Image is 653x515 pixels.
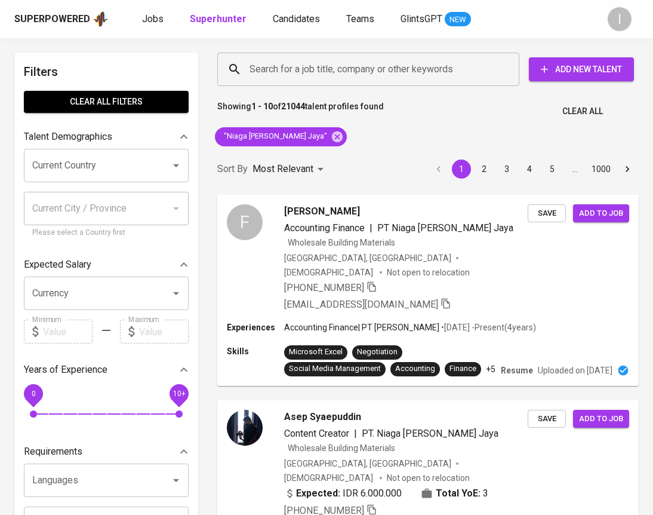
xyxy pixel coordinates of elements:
[93,10,109,28] img: app logo
[284,321,439,333] p: Accounting Finance | PT [PERSON_NAME]
[227,410,263,446] img: 06ce6497c599e7d7aeedab2d7349ae9f.jpeg
[24,445,82,459] p: Requirements
[24,358,189,382] div: Years of Experience
[445,14,471,26] span: NEW
[24,253,189,277] div: Expected Salary
[401,12,471,27] a: GlintsGPT NEW
[486,363,495,375] p: +5
[608,7,632,31] div: I
[520,160,539,179] button: Go to page 4
[31,390,35,398] span: 0
[357,347,398,358] div: Negotiation
[284,428,349,439] span: Content Creator
[215,127,347,146] div: "Niaga [PERSON_NAME] Jaya"
[573,204,629,223] button: Add to job
[227,345,284,357] p: Skills
[284,222,365,234] span: Accounting Finance
[284,472,375,484] span: [DEMOGRAPHIC_DATA]
[32,227,180,239] p: Please select a Country first
[346,13,374,24] span: Teams
[168,157,184,174] button: Open
[543,160,562,179] button: Go to page 5
[562,104,603,119] span: Clear All
[395,363,435,375] div: Accounting
[24,363,107,377] p: Years of Experience
[252,158,328,180] div: Most Relevant
[369,221,372,235] span: |
[288,443,395,453] span: Wholesale Building Materials
[24,257,91,272] p: Expected Salary
[528,410,566,428] button: Save
[217,162,248,176] p: Sort By
[284,410,361,424] span: Asep Syaepuddin
[24,125,189,149] div: Talent Demographics
[346,12,377,27] a: Teams
[534,207,560,220] span: Save
[227,321,284,333] p: Experiences
[497,160,516,179] button: Go to page 3
[284,266,375,278] span: [DEMOGRAPHIC_DATA]
[24,91,189,113] button: Clear All filters
[24,62,189,81] h6: Filters
[215,131,334,142] span: "Niaga [PERSON_NAME] Jaya"
[139,320,189,344] input: Value
[273,12,322,27] a: Candidates
[14,13,90,26] div: Superpowered
[14,10,109,28] a: Superpoweredapp logo
[284,486,402,501] div: IDR 6.000.000
[227,204,263,240] div: F
[565,163,584,175] div: …
[436,486,480,501] b: Total YoE:
[190,12,249,27] a: Superhunter
[251,102,273,111] b: 1 - 10
[579,412,623,426] span: Add to job
[579,207,623,220] span: Add to job
[475,160,494,179] button: Go to page 2
[168,285,184,302] button: Open
[273,13,320,24] span: Candidates
[284,204,360,219] span: [PERSON_NAME]
[284,299,438,310] span: [EMAIL_ADDRESS][DOMAIN_NAME]
[33,94,179,109] span: Clear All filters
[439,321,536,333] p: • [DATE] - Present ( 4 years )
[501,364,533,376] p: Resume
[387,472,470,484] p: Not open to relocation
[142,12,166,27] a: Jobs
[296,486,340,501] b: Expected:
[288,238,395,247] span: Wholesale Building Materials
[573,410,629,428] button: Add to job
[557,100,608,122] button: Clear All
[538,364,612,376] p: Uploaded on [DATE]
[284,282,364,293] span: [PHONE_NUMBER]
[43,320,93,344] input: Value
[252,162,313,176] p: Most Relevant
[401,13,442,24] span: GlintsGPT
[281,102,305,111] b: 21044
[538,62,624,77] span: Add New Talent
[289,347,343,358] div: Microsoft Excel
[217,195,639,386] a: F[PERSON_NAME]Accounting Finance|PT Niaga [PERSON_NAME] JayaWholesale Building Materials[GEOGRAPH...
[173,390,185,398] span: 10+
[190,13,247,24] b: Superhunter
[449,363,476,375] div: Finance
[534,412,560,426] span: Save
[618,160,637,179] button: Go to next page
[387,266,470,278] p: Not open to relocation
[354,427,357,441] span: |
[24,130,112,144] p: Talent Demographics
[427,160,639,179] nav: pagination navigation
[142,13,164,24] span: Jobs
[284,458,451,470] div: [GEOGRAPHIC_DATA], [GEOGRAPHIC_DATA]
[168,472,184,489] button: Open
[24,440,189,464] div: Requirements
[284,252,451,264] div: [GEOGRAPHIC_DATA], [GEOGRAPHIC_DATA]
[483,486,488,501] span: 3
[289,363,381,375] div: Social Media Management
[529,57,634,81] button: Add New Talent
[528,204,566,223] button: Save
[362,428,498,439] span: PT. Niaga [PERSON_NAME] Jaya
[452,160,471,179] button: page 1
[588,160,614,179] button: Go to page 1000
[377,222,513,234] span: PT Niaga [PERSON_NAME] Jaya
[217,100,384,122] p: Showing of talent profiles found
